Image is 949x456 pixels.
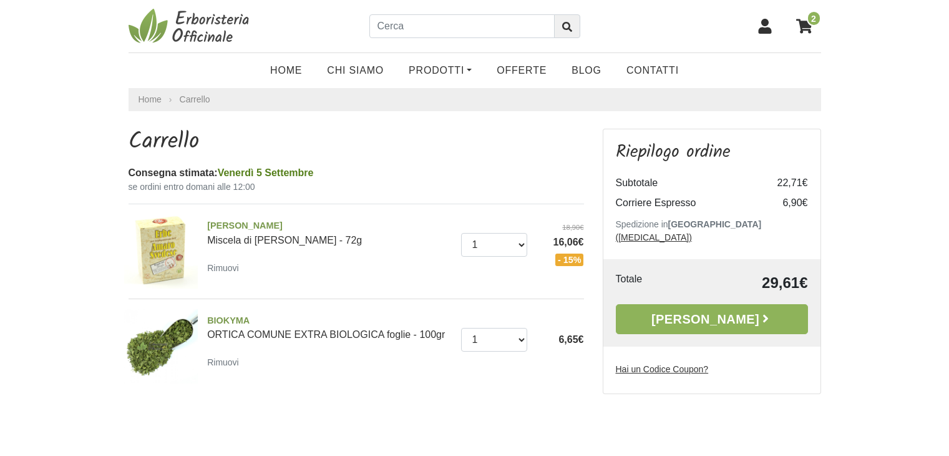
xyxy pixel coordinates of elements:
h3: Riepilogo ordine [616,142,808,163]
span: 2 [807,11,821,26]
div: Consegna stimata: [129,166,584,181]
small: se ordini entro domani alle 12:00 [129,181,584,194]
span: [PERSON_NAME] [207,219,452,233]
small: Rimuovi [207,357,239,367]
td: 29,61€ [686,272,808,294]
img: Miscela di erbe Amaro Svedese - 72g [124,214,198,289]
a: Home [139,93,162,106]
img: ORTICA COMUNE EXTRA BIOLOGICA foglie - 100gr [124,309,198,384]
nav: breadcrumb [129,88,821,111]
span: Venerdì 5 Settembre [218,167,314,178]
p: Spedizione in [616,218,808,244]
span: 16,06€ [537,235,584,250]
a: Contatti [614,58,691,83]
a: [PERSON_NAME]Miscela di [PERSON_NAME] - 72g [207,219,452,245]
a: ([MEDICAL_DATA]) [616,232,692,242]
input: Cerca [369,14,555,38]
td: Subtotale [616,173,758,193]
u: Hai un Codice Coupon? [616,364,709,374]
td: 22,71€ [758,173,808,193]
a: OFFERTE [484,58,559,83]
a: BIOKYMAORTICA COMUNE EXTRA BIOLOGICA foglie - 100gr [207,314,452,340]
h1: Carrello [129,129,584,156]
a: 2 [790,11,821,42]
span: BIOKYMA [207,314,452,328]
span: - 15% [555,254,584,266]
a: Rimuovi [207,260,244,275]
small: Rimuovi [207,263,239,273]
a: Rimuovi [207,354,244,370]
del: 18,90€ [537,222,584,233]
td: Totale [616,272,686,294]
a: [PERSON_NAME] [616,304,808,334]
td: 6,90€ [758,193,808,213]
td: Corriere Espresso [616,193,758,213]
img: Erboristeria Officinale [129,7,253,45]
span: 6,65€ [558,334,583,345]
a: Prodotti [396,58,484,83]
a: Chi Siamo [314,58,396,83]
b: [GEOGRAPHIC_DATA] [668,219,762,229]
label: Hai un Codice Coupon? [616,363,709,376]
a: Blog [559,58,614,83]
a: Home [258,58,314,83]
a: Carrello [180,94,210,104]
